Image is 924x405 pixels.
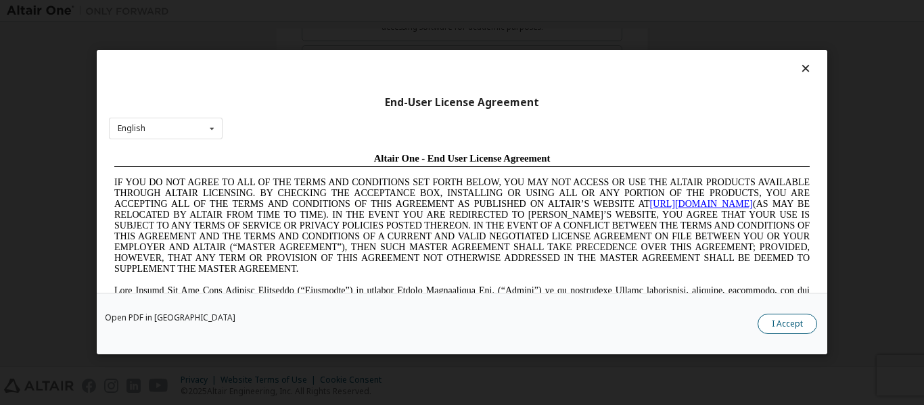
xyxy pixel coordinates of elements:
div: End-User License Agreement [109,96,815,110]
span: IF YOU DO NOT AGREE TO ALL OF THE TERMS AND CONDITIONS SET FORTH BELOW, YOU MAY NOT ACCESS OR USE... [5,30,701,126]
div: English [118,124,145,133]
span: Altair One - End User License Agreement [265,5,442,16]
a: [URL][DOMAIN_NAME] [541,51,644,62]
button: I Accept [758,314,817,335]
a: Open PDF in [GEOGRAPHIC_DATA] [105,314,235,323]
span: Lore Ipsumd Sit Ame Cons Adipisc Elitseddo (“Eiusmodte”) in utlabor Etdolo Magnaaliqua Eni. (“Adm... [5,138,701,235]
